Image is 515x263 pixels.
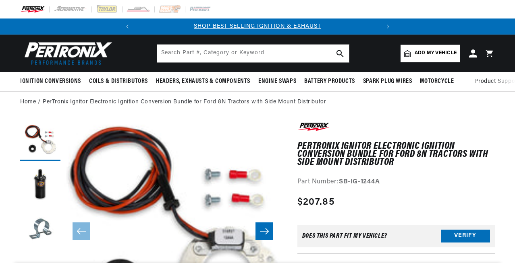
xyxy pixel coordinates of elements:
button: Slide right [255,222,273,240]
span: Battery Products [304,77,355,86]
img: Pertronix [20,39,113,67]
input: Search Part #, Category or Keyword [157,45,349,62]
summary: Coils & Distributors [85,72,152,91]
div: 1 of 2 [135,22,380,31]
a: PerTronix Ignitor Electronic Ignition Conversion Bundle for Ford 8N Tractors with Side Mount Dist... [43,98,326,107]
button: Load image 2 in gallery view [20,165,60,205]
button: Verify [441,230,490,242]
button: Translation missing: en.sections.announcements.next_announcement [380,18,396,35]
button: Slide left [73,222,90,240]
a: SHOP BEST SELLING IGNITION & EXHAUST [194,23,321,29]
summary: Motorcycle [416,72,458,91]
summary: Ignition Conversions [20,72,85,91]
span: Motorcycle [420,77,454,86]
a: Home [20,98,36,107]
span: Ignition Conversions [20,77,81,86]
span: Headers, Exhausts & Components [156,77,250,86]
strong: SB-IG-1244A [339,179,380,185]
span: Coils & Distributors [89,77,148,86]
button: Load image 3 in gallery view [20,210,60,250]
span: Add my vehicle [415,49,457,57]
div: Announcement [135,22,380,31]
span: Engine Swaps [258,77,296,86]
summary: Battery Products [300,72,359,91]
nav: breadcrumbs [20,98,495,107]
button: search button [331,45,349,62]
a: Add my vehicle [401,45,460,62]
summary: Headers, Exhausts & Components [152,72,254,91]
div: Part Number: [297,177,495,187]
div: Does This part fit My vehicle? [302,233,387,239]
button: Load image 1 in gallery view [20,121,60,161]
span: Spark Plug Wires [363,77,412,86]
h1: PerTronix Ignitor Electronic Ignition Conversion Bundle for Ford 8N Tractors with Side Mount Dist... [297,142,495,167]
span: $207.85 [297,195,334,210]
summary: Engine Swaps [254,72,300,91]
summary: Spark Plug Wires [359,72,416,91]
button: Translation missing: en.sections.announcements.previous_announcement [119,18,135,35]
